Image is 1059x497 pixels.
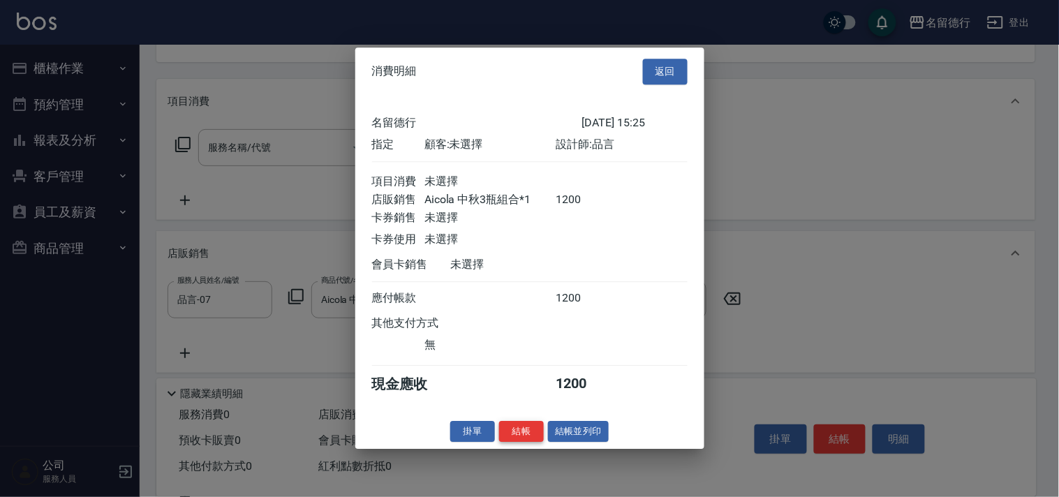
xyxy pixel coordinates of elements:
div: 設計師: 品言 [556,138,687,152]
div: 未選擇 [424,211,556,225]
div: 1200 [556,375,608,394]
div: 1200 [556,291,608,306]
button: 掛單 [450,421,495,443]
button: 返回 [643,59,688,84]
div: [DATE] 15:25 [582,116,688,131]
div: 項目消費 [372,175,424,189]
div: 無 [424,338,556,353]
button: 結帳 [499,421,544,443]
div: 會員卡銷售 [372,258,451,272]
div: 現金應收 [372,375,451,394]
div: 其他支付方式 [372,316,477,331]
div: 指定 [372,138,424,152]
div: 1200 [556,193,608,207]
span: 消費明細 [372,65,417,79]
div: Aicola 中秋3瓶組合*1 [424,193,556,207]
div: 顧客: 未選擇 [424,138,556,152]
div: 未選擇 [424,175,556,189]
div: 應付帳款 [372,291,424,306]
button: 結帳並列印 [548,421,609,443]
div: 未選擇 [424,232,556,247]
div: 店販銷售 [372,193,424,207]
div: 未選擇 [451,258,582,272]
div: 名留德行 [372,116,582,131]
div: 卡券使用 [372,232,424,247]
div: 卡券銷售 [372,211,424,225]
